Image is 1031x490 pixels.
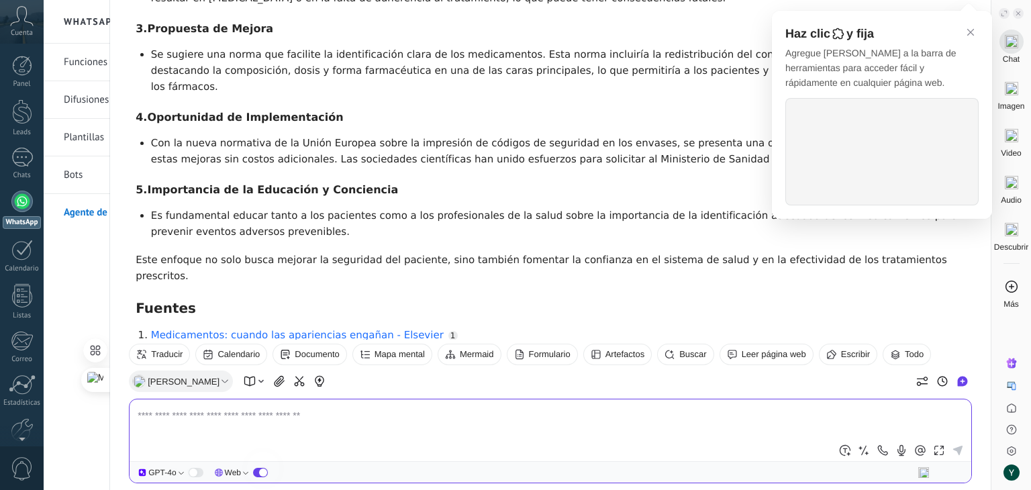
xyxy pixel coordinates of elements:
[3,355,42,364] div: Correo
[44,194,221,231] li: Agente de IA
[3,80,42,89] div: Panel
[3,128,42,137] div: Leads
[3,399,42,407] div: Estadísticas
[3,216,41,229] div: WhatsApp
[3,311,42,320] div: Listas
[44,81,221,119] li: Difusiones
[44,156,221,194] li: Bots
[64,194,207,232] a: Agente de IA
[44,44,221,81] li: Funciones de WhatsApp Business
[64,44,207,81] a: Funciones de WhatsApp Business
[64,156,207,194] a: Bots
[44,119,221,156] li: Plantillas
[64,81,207,119] a: Difusiones
[64,119,207,156] a: Plantillas
[11,29,33,38] span: Cuenta
[3,171,42,180] div: Chats
[3,264,42,273] div: Calendario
